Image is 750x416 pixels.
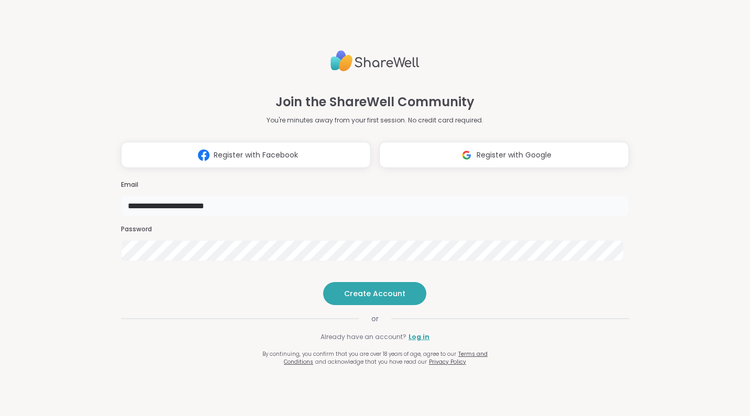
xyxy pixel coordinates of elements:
[321,332,406,342] span: Already have an account?
[121,225,629,234] h3: Password
[359,313,391,324] span: or
[379,142,629,168] button: Register with Google
[315,358,427,366] span: and acknowledge that you have read our
[409,332,429,342] a: Log in
[121,142,371,168] button: Register with Facebook
[262,350,456,358] span: By continuing, you confirm that you are over 18 years of age, agree to our
[275,93,475,111] h1: Join the ShareWell Community
[344,288,405,299] span: Create Account
[121,181,629,189] h3: Email
[330,46,420,76] img: ShareWell Logo
[477,150,552,161] span: Register with Google
[267,116,483,125] p: You're minutes away from your first session. No credit card required.
[429,358,466,366] a: Privacy Policy
[194,145,214,165] img: ShareWell Logomark
[323,282,426,305] button: Create Account
[284,350,488,366] a: Terms and Conditions
[214,150,298,161] span: Register with Facebook
[457,145,477,165] img: ShareWell Logomark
